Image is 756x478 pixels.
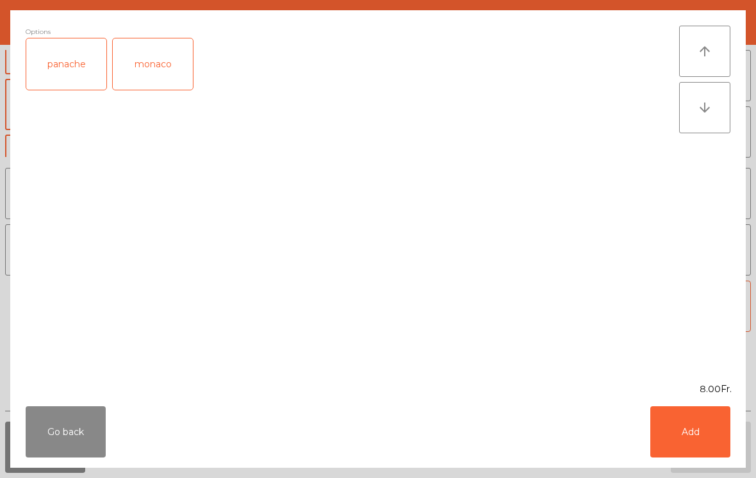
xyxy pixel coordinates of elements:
[650,406,730,457] button: Add
[697,44,712,59] i: arrow_upward
[679,26,730,77] button: arrow_upward
[26,406,106,457] button: Go back
[697,100,712,115] i: arrow_downward
[679,82,730,133] button: arrow_downward
[10,383,746,396] div: 8.00Fr.
[113,38,193,90] div: monaco
[26,38,106,90] div: panache
[26,26,51,38] span: Options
